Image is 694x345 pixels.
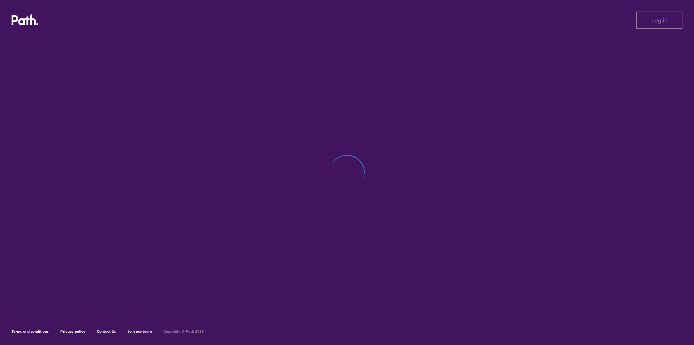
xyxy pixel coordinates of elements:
[128,329,152,334] a: Join our team
[60,329,85,334] a: Privacy policy
[97,329,116,334] a: Contact Us
[651,17,668,24] span: Log in
[636,12,682,29] button: Log in
[12,329,49,334] a: Terms and conditions
[163,329,204,334] h6: Copyright © Path 2018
